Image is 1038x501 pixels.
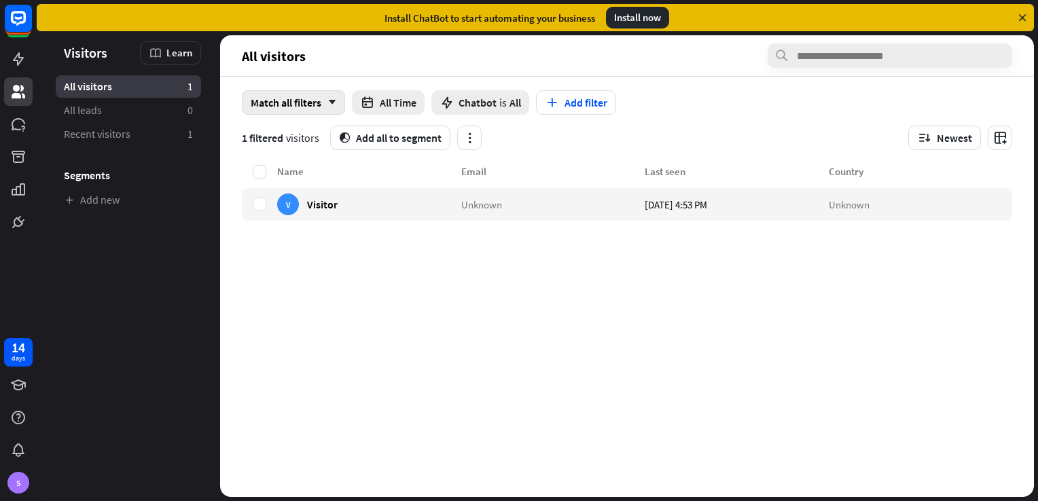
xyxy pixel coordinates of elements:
[166,46,192,59] span: Learn
[12,341,25,354] div: 14
[384,12,595,24] div: Install ChatBot to start automating your business
[277,193,299,215] div: V
[64,103,102,117] span: All leads
[7,472,29,494] div: S
[509,96,521,109] span: All
[461,198,502,210] span: Unknown
[64,127,130,141] span: Recent visitors
[307,198,338,210] span: Visitor
[242,131,283,145] span: 1 filtered
[330,126,450,150] button: segmentAdd all to segment
[645,165,829,178] div: Last seen
[645,198,707,210] span: [DATE] 4:53 PM
[187,103,193,117] aside: 0
[187,127,193,141] aside: 1
[11,5,52,46] button: Open LiveChat chat widget
[459,96,497,109] span: Chatbot
[352,90,425,115] button: All Time
[187,79,193,94] aside: 1
[286,131,319,145] span: visitors
[56,189,201,211] a: Add new
[829,165,1013,178] div: Country
[536,90,616,115] button: Add filter
[4,338,33,367] a: 14 days
[606,7,669,29] div: Install now
[242,90,345,115] div: Match all filters
[461,165,645,178] div: Email
[339,132,351,143] i: segment
[64,79,112,94] span: All visitors
[908,126,981,150] button: Newest
[242,48,306,64] span: All visitors
[277,165,461,178] div: Name
[64,45,107,60] span: Visitors
[56,168,201,182] h3: Segments
[321,98,336,107] i: arrow_down
[12,354,25,363] div: days
[56,99,201,122] a: All leads 0
[499,96,507,109] span: is
[56,123,201,145] a: Recent visitors 1
[829,198,870,210] span: Unknown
